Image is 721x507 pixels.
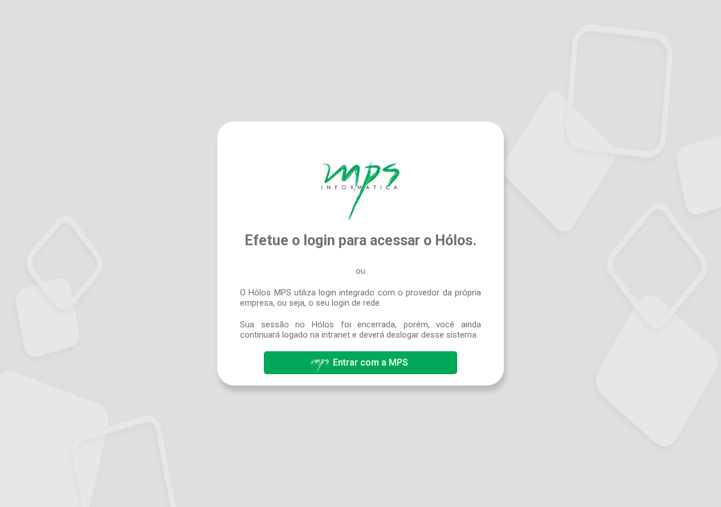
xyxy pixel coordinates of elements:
button: Entrar com a MPS [264,351,457,374]
span: ou [356,266,365,276]
span: Sua sessão no Hólos foi encerrada, porém, você ainda continuará logado na intranet e deverá deslo... [240,319,481,340]
span: Efetue o login para acessar o Hólos. [245,232,476,249]
span: Entrar com a MPS [333,357,408,368]
span: O Hólos MPS utiliza login integrado com o provedor da própria empresa, ou seja, o seu login de rede. [240,287,481,308]
img: Hólos Mps Digital [321,161,399,221]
